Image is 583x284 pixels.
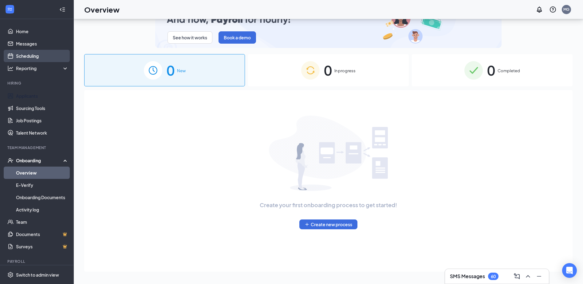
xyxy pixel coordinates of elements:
[7,6,13,12] svg: WorkstreamLogo
[177,68,186,74] span: New
[562,263,577,278] div: Open Intercom Messenger
[84,4,120,15] h1: Overview
[16,272,59,278] div: Switch to admin view
[16,90,69,102] a: Applicants
[16,240,69,253] a: SurveysCrown
[16,167,69,179] a: Overview
[563,7,569,12] div: MG
[305,222,309,227] svg: Plus
[16,25,69,37] a: Home
[7,272,14,278] svg: Settings
[219,31,256,44] button: Book a demo
[16,179,69,191] a: E-Verify
[487,60,495,81] span: 0
[7,81,67,86] div: Hiring
[324,60,332,81] span: 0
[536,6,543,13] svg: Notifications
[59,6,65,13] svg: Collapse
[524,273,532,280] svg: ChevronUp
[16,127,69,139] a: Talent Network
[523,271,533,281] button: ChevronUp
[16,50,69,62] a: Scheduling
[16,203,69,216] a: Activity log
[450,273,485,280] h3: SMS Messages
[16,191,69,203] a: Onboarding Documents
[534,271,544,281] button: Minimize
[16,114,69,127] a: Job Postings
[512,271,522,281] button: ComposeMessage
[16,228,69,240] a: DocumentsCrown
[167,31,212,44] button: See how it works
[16,157,63,164] div: Onboarding
[16,37,69,50] a: Messages
[7,157,14,164] svg: UserCheck
[7,259,67,264] div: Payroll
[299,219,357,229] button: PlusCreate new process
[513,273,521,280] svg: ComposeMessage
[7,145,67,150] div: Team Management
[535,273,543,280] svg: Minimize
[167,60,175,81] span: 0
[16,102,69,114] a: Sourcing Tools
[16,65,69,71] div: Reporting
[549,6,557,13] svg: QuestionInfo
[491,274,496,279] div: 60
[334,68,356,74] span: In progress
[7,65,14,71] svg: Analysis
[498,68,520,74] span: Completed
[260,201,397,209] span: Create your first onboarding process to get started!
[16,216,69,228] a: Team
